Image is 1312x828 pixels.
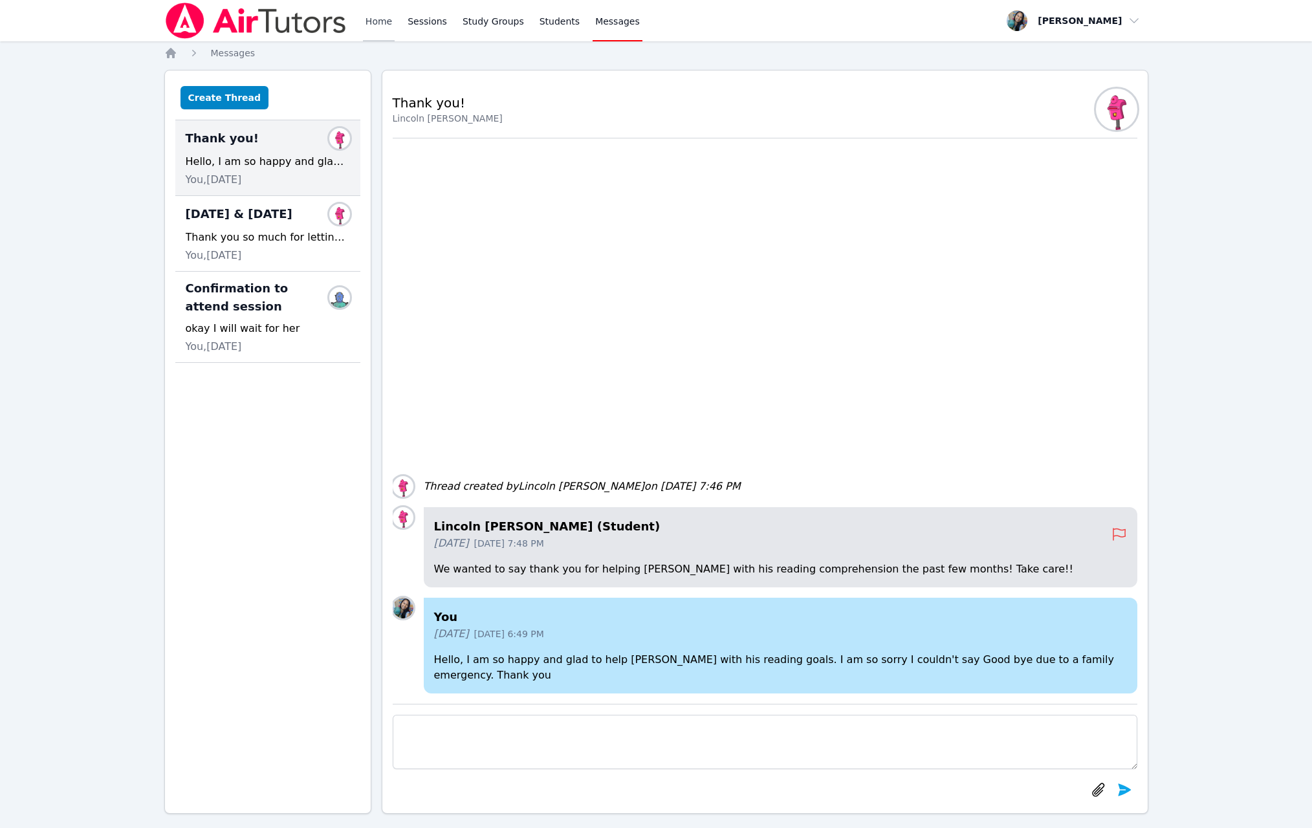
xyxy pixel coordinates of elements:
span: You, [DATE] [186,339,242,354]
div: [DATE] & [DATE]Lincoln SuessThank you so much for letting me know. Have a great week!You,[DATE] [175,196,360,272]
span: Messages [595,15,640,28]
span: You, [DATE] [186,172,242,188]
div: Hello, I am so happy and glad to help [PERSON_NAME] with his reading goals. I am so sorry I could... [186,154,350,169]
span: [DATE] & [DATE] [186,205,292,223]
span: [DATE] 6:49 PM [474,627,544,640]
h4: Lincoln [PERSON_NAME] (Student) [434,517,1111,536]
span: Confirmation to attend session [186,279,334,316]
div: Lincoln [PERSON_NAME] [393,112,503,125]
img: Lincoln Suess [329,204,350,224]
nav: Breadcrumb [164,47,1148,60]
span: [DATE] [434,626,469,642]
p: Hello, I am so happy and glad to help [PERSON_NAME] with his reading goals. I am so sorry I could... [434,652,1127,683]
div: Thread created by Lincoln [PERSON_NAME] on [DATE] 7:46 PM [424,479,741,494]
h2: Thank you! [393,94,503,112]
h4: You [434,608,1127,626]
span: Messages [211,48,256,58]
img: Lincoln Suess [393,507,413,528]
div: Thank you!Lincoln SuessHello, I am so happy and glad to help [PERSON_NAME] with his reading goals... [175,120,360,196]
img: Ashly Reyes-Aguilar [329,287,350,308]
span: [DATE] 7:48 PM [474,537,544,550]
span: [DATE] [434,536,469,551]
a: Messages [211,47,256,60]
p: We wanted to say thank you for helping [PERSON_NAME] with his reading comprehension the past few ... [434,561,1127,577]
div: okay I will wait for her [186,321,350,336]
img: Sokha Lee [393,598,413,618]
img: Lincoln Suess [1096,89,1137,130]
button: Create Thread [180,86,269,109]
div: Confirmation to attend sessionAshly Reyes-Aguilarokay I will wait for herYou,[DATE] [175,272,360,363]
img: Lincoln Suess [393,476,413,497]
span: Thank you! [186,129,259,147]
img: Air Tutors [164,3,347,39]
div: Thank you so much for letting me know. Have a great week! [186,230,350,245]
span: You, [DATE] [186,248,242,263]
img: Lincoln Suess [329,128,350,149]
